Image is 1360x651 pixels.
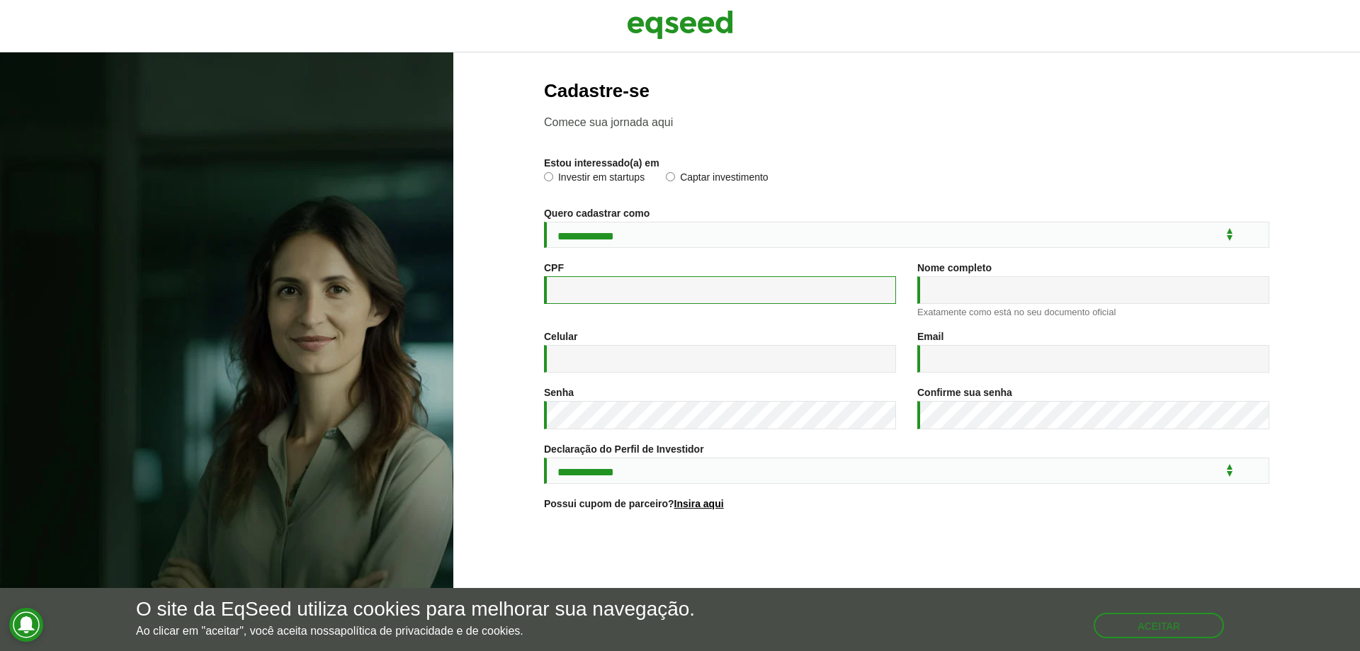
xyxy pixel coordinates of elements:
label: Celular [544,332,577,341]
label: Senha [544,387,574,397]
label: Captar investimento [666,172,769,186]
label: Quero cadastrar como [544,208,650,218]
a: Insira aqui [674,499,724,509]
div: Exatamente como está no seu documento oficial [917,307,1269,317]
h2: Cadastre-se [544,81,1269,101]
label: Email [917,332,943,341]
label: Estou interessado(a) em [544,158,659,168]
label: Confirme sua senha [917,387,1012,397]
iframe: reCAPTCHA [799,526,1014,582]
p: Comece sua jornada aqui [544,115,1269,129]
label: Possui cupom de parceiro? [544,499,724,509]
img: EqSeed Logo [627,7,733,43]
label: Declaração do Perfil de Investidor [544,444,704,454]
a: política de privacidade e de cookies [341,625,521,637]
label: CPF [544,263,564,273]
label: Investir em startups [544,172,645,186]
label: Nome completo [917,263,992,273]
input: Investir em startups [544,172,553,181]
p: Ao clicar em "aceitar", você aceita nossa . [136,624,695,638]
h5: O site da EqSeed utiliza cookies para melhorar sua navegação. [136,599,695,621]
input: Captar investimento [666,172,675,181]
button: Aceitar [1094,613,1224,638]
